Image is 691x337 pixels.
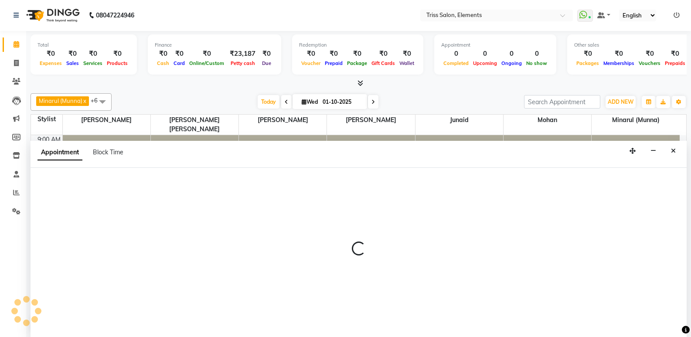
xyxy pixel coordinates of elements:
[323,60,345,66] span: Prepaid
[37,145,82,160] span: Appointment
[637,49,663,59] div: ₹0
[299,49,323,59] div: ₹0
[105,49,130,59] div: ₹0
[64,49,81,59] div: ₹0
[64,60,81,66] span: Sales
[524,49,549,59] div: 0
[592,115,680,126] span: Minarul (Munna)
[155,60,171,66] span: Cash
[441,49,471,59] div: 0
[524,60,549,66] span: No show
[31,115,62,124] div: Stylist
[300,99,320,105] span: Wed
[637,60,663,66] span: Vouchers
[369,49,397,59] div: ₹0
[91,97,104,104] span: +6
[37,41,130,49] div: Total
[36,135,62,144] div: 9:00 AM
[327,115,415,126] span: [PERSON_NAME]
[37,60,64,66] span: Expenses
[37,49,64,59] div: ₹0
[39,97,82,104] span: Minarul (Munna)
[228,60,257,66] span: Petty cash
[606,96,636,108] button: ADD NEW
[499,49,524,59] div: 0
[471,49,499,59] div: 0
[663,49,688,59] div: ₹0
[155,41,274,49] div: Finance
[345,60,369,66] span: Package
[601,49,637,59] div: ₹0
[574,60,601,66] span: Packages
[187,49,226,59] div: ₹0
[471,60,499,66] span: Upcoming
[171,60,187,66] span: Card
[81,60,105,66] span: Services
[96,3,134,27] b: 08047224946
[105,60,130,66] span: Products
[415,115,503,126] span: Junaid
[441,60,471,66] span: Completed
[524,95,600,109] input: Search Appointment
[499,60,524,66] span: Ongoing
[171,49,187,59] div: ₹0
[667,144,680,158] button: Close
[397,49,416,59] div: ₹0
[151,115,238,135] span: [PERSON_NAME] [PERSON_NAME]
[63,115,150,126] span: [PERSON_NAME]
[320,95,364,109] input: 2025-10-01
[574,49,601,59] div: ₹0
[601,60,637,66] span: Memberships
[369,60,397,66] span: Gift Cards
[397,60,416,66] span: Wallet
[663,60,688,66] span: Prepaids
[345,49,369,59] div: ₹0
[299,60,323,66] span: Voucher
[93,148,123,156] span: Block Time
[81,49,105,59] div: ₹0
[226,49,259,59] div: ₹23,187
[259,49,274,59] div: ₹0
[187,60,226,66] span: Online/Custom
[441,41,549,49] div: Appointment
[82,97,86,104] a: x
[155,49,171,59] div: ₹0
[258,95,279,109] span: Today
[299,41,416,49] div: Redemption
[260,60,273,66] span: Due
[323,49,345,59] div: ₹0
[608,99,633,105] span: ADD NEW
[504,115,591,126] span: Mohan
[239,115,327,126] span: [PERSON_NAME]
[22,3,82,27] img: logo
